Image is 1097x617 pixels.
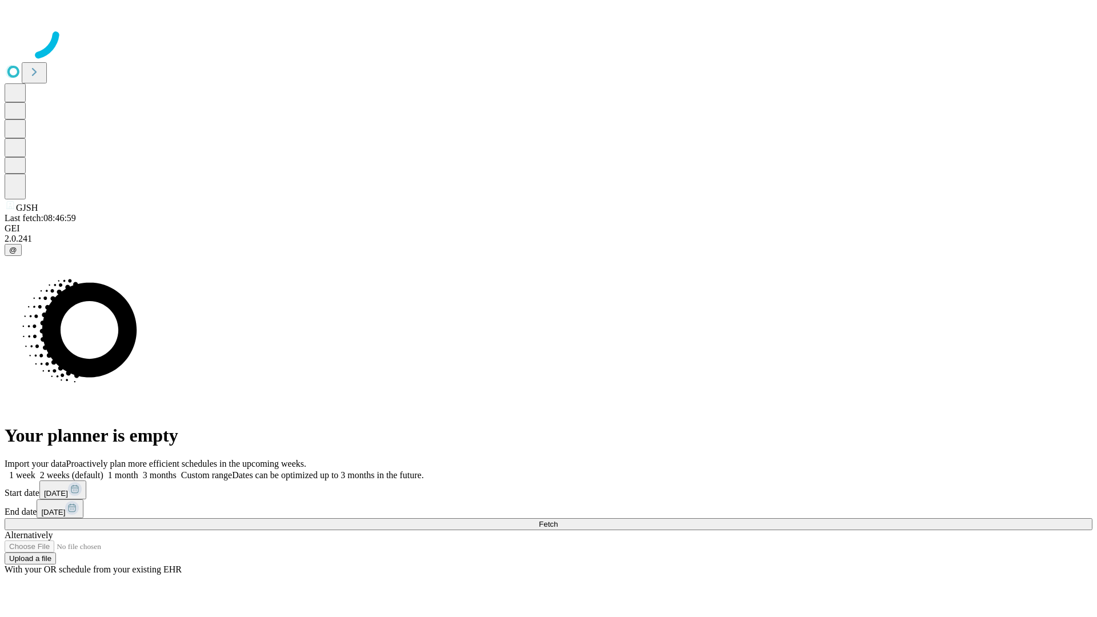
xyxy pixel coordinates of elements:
[5,234,1092,244] div: 2.0.241
[9,246,17,254] span: @
[108,470,138,480] span: 1 month
[37,499,83,518] button: [DATE]
[5,530,53,540] span: Alternatively
[9,470,35,480] span: 1 week
[539,520,558,528] span: Fetch
[5,425,1092,446] h1: Your planner is empty
[5,213,76,223] span: Last fetch: 08:46:59
[5,564,182,574] span: With your OR schedule from your existing EHR
[5,459,66,468] span: Import your data
[181,470,232,480] span: Custom range
[232,470,423,480] span: Dates can be optimized up to 3 months in the future.
[39,480,86,499] button: [DATE]
[143,470,177,480] span: 3 months
[41,508,65,516] span: [DATE]
[16,203,38,213] span: GJSH
[44,489,68,498] span: [DATE]
[40,470,103,480] span: 2 weeks (default)
[5,518,1092,530] button: Fetch
[5,480,1092,499] div: Start date
[5,244,22,256] button: @
[5,499,1092,518] div: End date
[5,223,1092,234] div: GEI
[66,459,306,468] span: Proactively plan more efficient schedules in the upcoming weeks.
[5,552,56,564] button: Upload a file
